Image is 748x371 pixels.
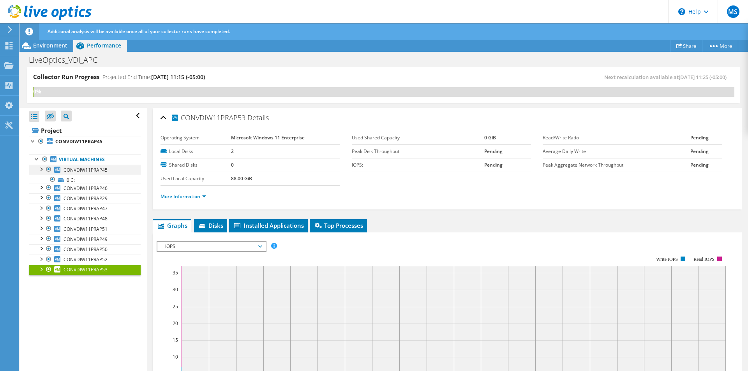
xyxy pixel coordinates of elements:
[690,162,709,168] b: Pending
[352,148,484,155] label: Peak Disk Throughput
[161,134,231,142] label: Operating System
[656,257,678,262] text: Write IOPS
[247,113,269,122] span: Details
[87,42,121,49] span: Performance
[55,138,102,145] b: CONVDIW11PRAP45
[604,74,730,81] span: Next recalculation available at
[543,134,690,142] label: Read/Write Ratio
[29,234,141,244] a: CONVDIW11PRAP49
[29,183,141,193] a: CONVDIW11PRAP46
[690,148,709,155] b: Pending
[25,56,109,64] h1: LiveOptics_VDI_APC
[231,162,234,168] b: 0
[29,244,141,254] a: CONVDIW11PRAP50
[702,40,738,52] a: More
[173,353,178,360] text: 10
[29,214,141,224] a: CONVDIW11PRAP48
[173,269,178,276] text: 35
[161,161,231,169] label: Shared Disks
[29,265,141,275] a: CONVDIW11PRAP53
[29,175,141,185] a: 0 C:
[694,257,715,262] text: Read IOPS
[48,28,230,35] span: Additional analysis will be available once all of your collector runs have completed.
[171,113,245,122] span: CONVDIW11PRAP53
[33,42,67,49] span: Environment
[29,137,141,147] a: CONVDIW11PRAP45
[231,148,234,155] b: 2
[352,161,484,169] label: IOPS:
[64,185,108,192] span: CONVDIW11PRAP46
[233,222,304,229] span: Installed Applications
[151,73,205,81] span: [DATE] 11:15 (-05:00)
[29,224,141,234] a: CONVDIW11PRAP51
[231,134,305,141] b: Microsoft Windows 11 Enterprise
[64,226,108,232] span: CONVDIW11PRAP51
[173,303,178,310] text: 25
[173,337,178,343] text: 15
[29,204,141,214] a: CONVDIW11PRAP47
[64,215,108,222] span: CONVDIW11PRAP48
[29,255,141,265] a: CONVDIW11PRAP52
[670,40,702,52] a: Share
[64,266,108,273] span: CONVDIW11PRAP53
[64,205,108,212] span: CONVDIW11PRAP47
[161,175,231,183] label: Used Local Capacity
[64,246,108,253] span: CONVDIW11PRAP50
[33,87,34,96] div: 0%
[29,193,141,203] a: CONVDIW11PRAP29
[64,195,108,202] span: CONVDIW11PRAP29
[352,134,484,142] label: Used Shared Capacity
[690,134,709,141] b: Pending
[484,148,503,155] b: Pending
[198,222,223,229] span: Disks
[64,236,108,243] span: CONVDIW11PRAP49
[29,165,141,175] a: CONVDIW11PRAP45
[314,222,363,229] span: Top Processes
[231,175,252,182] b: 88.00 GiB
[678,8,685,15] svg: \n
[727,5,739,18] span: MS
[484,134,496,141] b: 0 GiB
[29,124,141,137] a: Project
[543,161,690,169] label: Peak Aggregate Network Throughput
[29,155,141,165] a: Virtual Machines
[102,73,205,81] h4: Projected End Time:
[543,148,690,155] label: Average Daily Write
[161,193,206,200] a: More Information
[679,74,727,81] span: [DATE] 11:25 (-05:00)
[484,162,503,168] b: Pending
[173,286,178,293] text: 30
[173,320,178,327] text: 20
[64,256,108,263] span: CONVDIW11PRAP52
[161,242,261,251] span: IOPS
[161,148,231,155] label: Local Disks
[157,222,187,229] span: Graphs
[64,167,108,173] span: CONVDIW11PRAP45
